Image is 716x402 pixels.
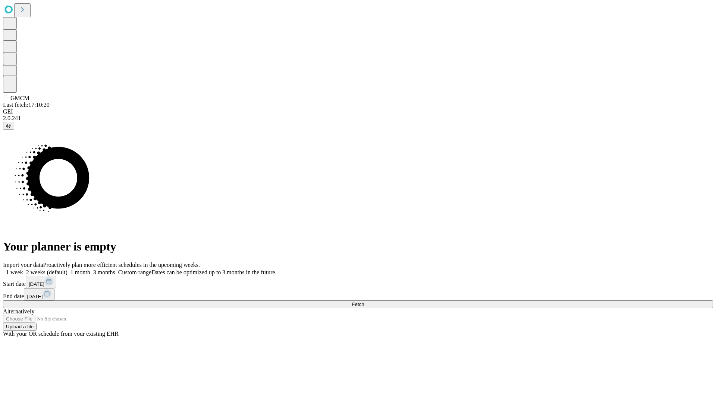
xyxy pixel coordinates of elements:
[3,288,713,300] div: End date
[93,269,115,275] span: 3 months
[3,108,713,115] div: GEI
[27,294,43,299] span: [DATE]
[3,115,713,122] div: 2.0.241
[29,281,44,287] span: [DATE]
[6,269,23,275] span: 1 week
[3,240,713,253] h1: Your planner is empty
[26,269,67,275] span: 2 weeks (default)
[3,300,713,308] button: Fetch
[352,301,364,307] span: Fetch
[3,308,34,315] span: Alternatively
[43,262,200,268] span: Proactively plan more efficient schedules in the upcoming weeks.
[3,102,50,108] span: Last fetch: 17:10:20
[3,276,713,288] div: Start date
[10,95,29,101] span: GMCM
[151,269,276,275] span: Dates can be optimized up to 3 months in the future.
[3,323,37,331] button: Upload a file
[6,123,11,128] span: @
[3,331,119,337] span: With your OR schedule from your existing EHR
[118,269,151,275] span: Custom range
[3,122,14,130] button: @
[24,288,54,300] button: [DATE]
[26,276,56,288] button: [DATE]
[3,262,43,268] span: Import your data
[70,269,90,275] span: 1 month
